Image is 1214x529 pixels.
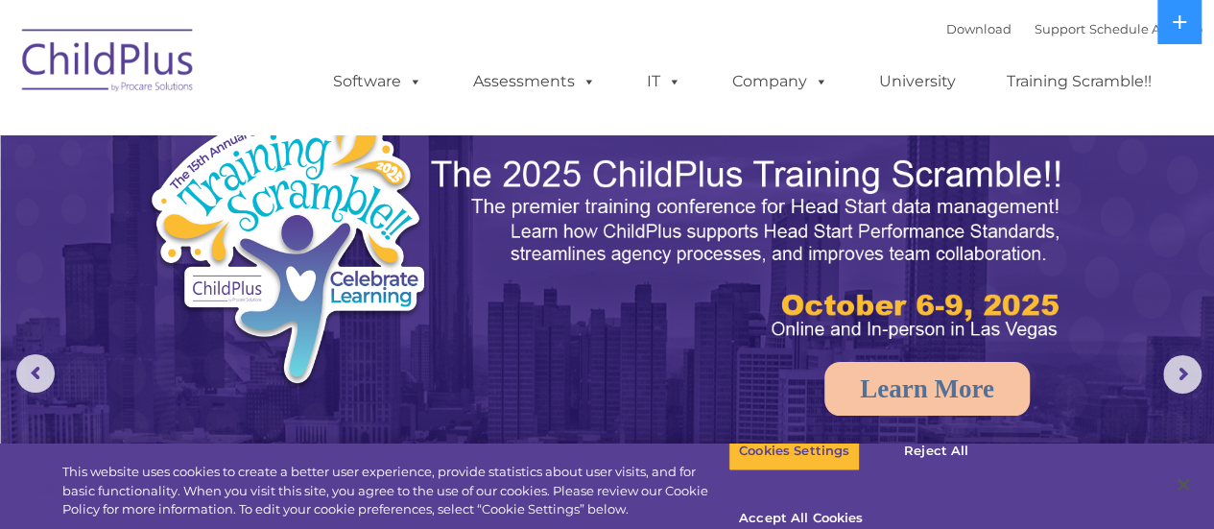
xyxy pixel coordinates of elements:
a: Download [946,21,1012,36]
img: ChildPlus by Procare Solutions [12,15,204,111]
div: This website uses cookies to create a better user experience, provide statistics about user visit... [62,463,728,519]
span: Phone number [267,205,348,220]
a: Company [713,62,847,101]
a: University [860,62,975,101]
a: Software [314,62,441,101]
button: Cookies Settings [728,431,860,471]
a: Learn More [824,362,1030,416]
button: Close [1162,464,1204,506]
a: IT [628,62,701,101]
a: Schedule A Demo [1089,21,1202,36]
a: Assessments [454,62,615,101]
a: Training Scramble!! [988,62,1171,101]
span: Last name [267,127,325,141]
button: Reject All [876,431,996,471]
a: Support [1035,21,1085,36]
font: | [946,21,1202,36]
